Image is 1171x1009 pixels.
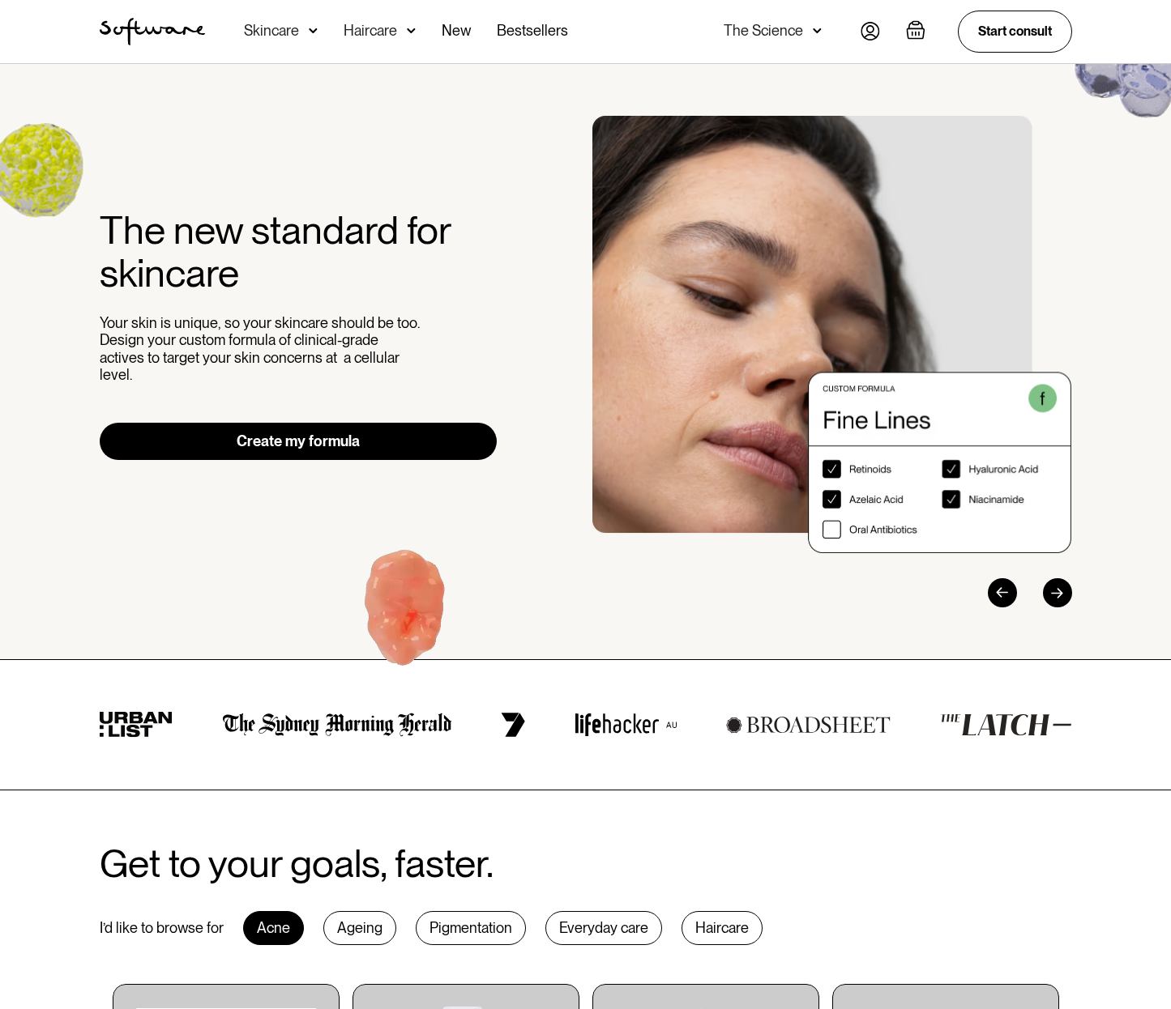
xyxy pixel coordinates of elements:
[592,116,1072,553] div: 2 / 3
[309,23,318,39] img: arrow down
[813,23,822,39] img: arrow down
[323,911,396,945] div: Ageing
[100,423,498,460] a: Create my formula
[100,18,205,45] a: home
[407,23,416,39] img: arrow down
[100,712,173,738] img: urban list logo
[988,578,1017,607] div: Previous slide
[906,20,932,43] a: Open cart containing items
[100,842,494,885] h2: Get to your goals, faster.
[243,911,304,945] div: Acne
[575,713,677,737] img: lifehacker logo
[724,23,803,39] div: The Science
[344,23,397,39] div: Haircare
[416,911,526,945] div: Pigmentation
[223,713,452,737] img: the Sydney morning herald logo
[958,11,1072,52] a: Start consult
[100,209,498,295] h2: The new standard for skincare
[100,18,205,45] img: Software Logo
[100,314,424,384] p: Your skin is unique, so your skincare should be too. Design your custom formula of clinical-grade...
[100,919,224,937] div: I’d like to browse for
[244,23,299,39] div: Skincare
[726,716,891,734] img: broadsheet logo
[940,713,1071,736] img: the latch logo
[545,911,662,945] div: Everyday care
[305,515,506,713] img: Hydroquinone (skin lightening agent)
[682,911,763,945] div: Haircare
[1043,578,1072,607] div: Next slide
